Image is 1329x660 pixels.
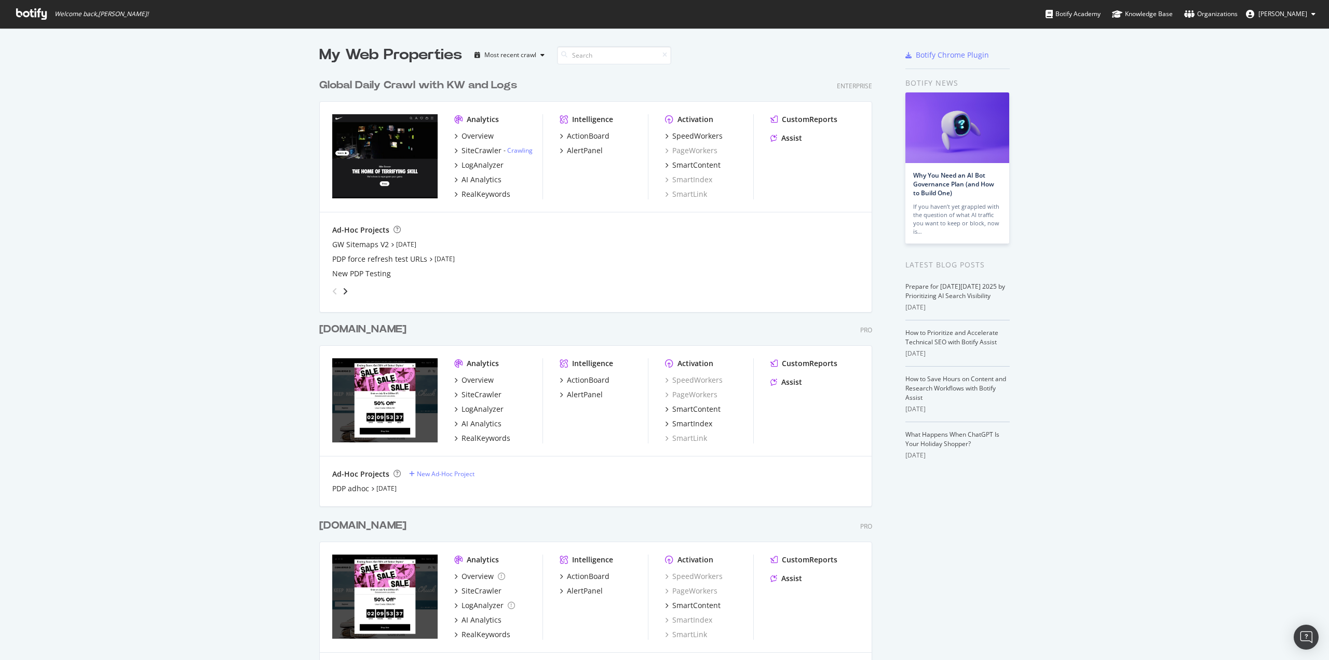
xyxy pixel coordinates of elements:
[332,483,369,494] a: PDP adhoc
[560,586,603,596] a: AlertPanel
[560,571,609,582] a: ActionBoard
[417,469,474,478] div: New Ad-Hoc Project
[467,555,499,565] div: Analytics
[770,377,802,387] a: Assist
[454,145,533,156] a: SiteCrawler- Crawling
[319,78,521,93] a: Global Daily Crawl with KW and Logs
[462,189,510,199] div: RealKeywords
[454,571,505,582] a: Overview
[677,114,713,125] div: Activation
[665,189,707,199] div: SmartLink
[462,629,510,640] div: RealKeywords
[55,10,148,18] span: Welcome back, [PERSON_NAME] !
[567,586,603,596] div: AlertPanel
[665,600,721,611] a: SmartContent
[770,573,802,584] a: Assist
[781,573,802,584] div: Assist
[454,375,494,385] a: Overview
[905,303,1010,312] div: [DATE]
[905,77,1010,89] div: Botify news
[905,349,1010,358] div: [DATE]
[332,114,438,198] img: nike.com
[454,404,504,414] a: LogAnalyzer
[332,555,438,639] img: conversedataimport.com
[454,189,510,199] a: RealKeywords
[665,629,707,640] a: SmartLink
[905,430,999,448] a: What Happens When ChatGPT Is Your Holiday Shopper?
[572,555,613,565] div: Intelligence
[665,586,717,596] a: PageWorkers
[319,322,411,337] a: [DOMAIN_NAME]
[916,50,989,60] div: Botify Chrome Plugin
[454,600,515,611] a: LogAnalyzer
[454,433,510,443] a: RealKeywords
[319,518,406,533] div: [DOMAIN_NAME]
[462,586,501,596] div: SiteCrawler
[396,240,416,249] a: [DATE]
[462,145,501,156] div: SiteCrawler
[665,433,707,443] div: SmartLink
[860,522,872,531] div: Pro
[454,615,501,625] a: AI Analytics
[504,146,533,155] div: -
[462,433,510,443] div: RealKeywords
[332,239,389,250] a: GW Sitemaps V2
[462,174,501,185] div: AI Analytics
[319,322,406,337] div: [DOMAIN_NAME]
[913,203,1001,236] div: If you haven’t yet grappled with the question of what AI traffic you want to keep or block, now is…
[1294,625,1319,650] div: Open Intercom Messenger
[770,133,802,143] a: Assist
[672,160,721,170] div: SmartContent
[782,358,837,369] div: CustomReports
[665,615,712,625] a: SmartIndex
[770,555,837,565] a: CustomReports
[507,146,533,155] a: Crawling
[770,114,837,125] a: CustomReports
[462,389,501,400] div: SiteCrawler
[905,451,1010,460] div: [DATE]
[560,375,609,385] a: ActionBoard
[905,259,1010,271] div: Latest Blog Posts
[837,82,872,90] div: Enterprise
[332,225,389,235] div: Ad-Hoc Projects
[462,419,501,429] div: AI Analytics
[905,374,1006,402] a: How to Save Hours on Content and Research Workflows with Botify Assist
[484,52,536,58] div: Most recent crawl
[572,358,613,369] div: Intelligence
[572,114,613,125] div: Intelligence
[665,389,717,400] a: PageWorkers
[672,419,712,429] div: SmartIndex
[319,45,462,65] div: My Web Properties
[665,160,721,170] a: SmartContent
[462,131,494,141] div: Overview
[905,405,1010,414] div: [DATE]
[470,47,549,63] button: Most recent crawl
[454,629,510,640] a: RealKeywords
[782,555,837,565] div: CustomReports
[467,358,499,369] div: Analytics
[332,254,427,264] a: PDP force refresh test URLs
[665,174,712,185] a: SmartIndex
[332,469,389,479] div: Ad-Hoc Projects
[567,145,603,156] div: AlertPanel
[665,419,712,429] a: SmartIndex
[1258,9,1307,18] span: Erin MacRae
[454,131,494,141] a: Overview
[1238,6,1324,22] button: [PERSON_NAME]
[905,282,1005,300] a: Prepare for [DATE][DATE] 2025 by Prioritizing AI Search Visibility
[665,375,723,385] div: SpeedWorkers
[409,469,474,478] a: New Ad-Hoc Project
[462,375,494,385] div: Overview
[454,389,501,400] a: SiteCrawler
[1184,9,1238,19] div: Organizations
[560,131,609,141] a: ActionBoard
[677,358,713,369] div: Activation
[454,160,504,170] a: LogAnalyzer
